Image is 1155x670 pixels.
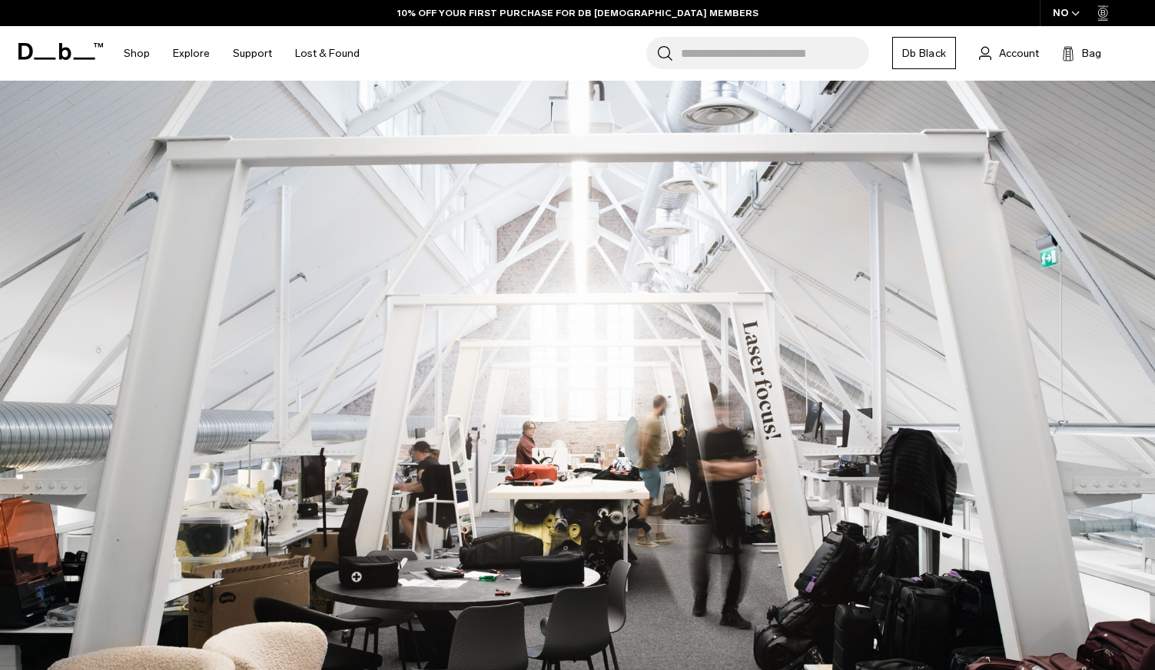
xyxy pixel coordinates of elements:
[233,26,272,81] a: Support
[173,26,210,81] a: Explore
[892,37,956,69] a: Db Black
[999,45,1039,61] span: Account
[397,6,758,20] a: 10% OFF YOUR FIRST PURCHASE FOR DB [DEMOGRAPHIC_DATA] MEMBERS
[295,26,360,81] a: Lost & Found
[1082,45,1101,61] span: Bag
[124,26,150,81] a: Shop
[112,26,371,81] nav: Main Navigation
[1062,44,1101,62] button: Bag
[979,44,1039,62] a: Account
